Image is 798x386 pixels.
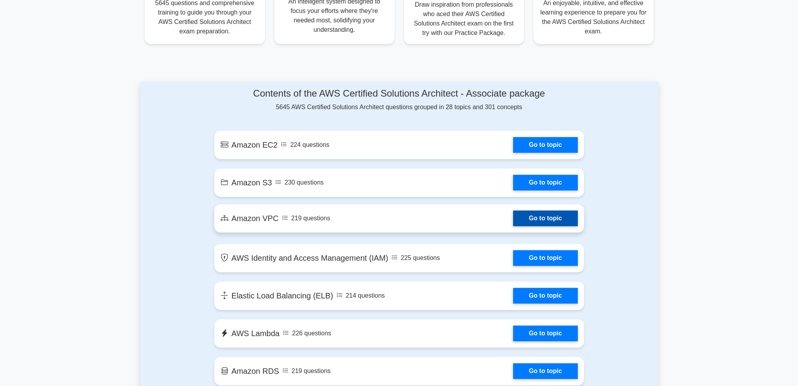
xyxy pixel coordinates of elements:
[513,210,577,226] a: Go to topic
[513,288,577,304] a: Go to topic
[513,175,577,190] a: Go to topic
[513,363,577,379] a: Go to topic
[513,137,577,153] a: Go to topic
[214,88,584,99] h4: Contents of the AWS Certified Solutions Architect - Associate package
[513,326,577,341] a: Go to topic
[513,250,577,266] a: Go to topic
[214,88,584,112] div: 5645 AWS Certified Solutions Architect questions grouped in 28 topics and 301 concepts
